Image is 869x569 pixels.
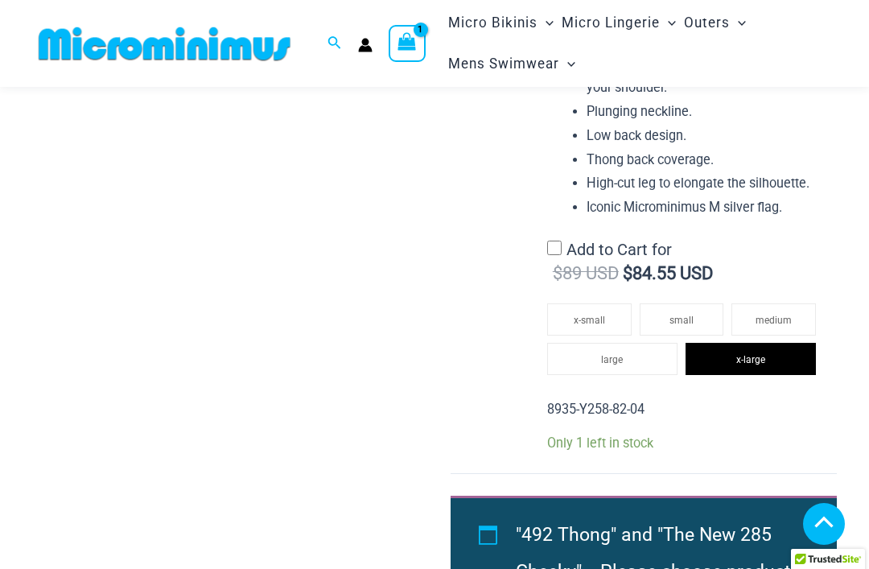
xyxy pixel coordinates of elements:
li: Iconic Microminimus M silver flag. [587,196,824,220]
li: Plunging neckline. [587,100,824,124]
span: medium [756,315,792,326]
p: Only 1 left in stock [547,435,824,451]
span: Menu Toggle [537,2,554,43]
li: Thong back coverage. [587,148,824,172]
span: x-small [574,315,605,326]
p: 8935-Y258-82-04 [547,398,824,422]
a: Mens SwimwearMenu ToggleMenu Toggle [444,43,579,85]
span: large [601,354,623,365]
span: x-large [736,354,765,365]
img: MM SHOP LOGO FLAT [32,26,297,62]
input: Add to Cart for$89 USD$84.55 USD [547,241,562,255]
a: Micro BikinisMenu ToggleMenu Toggle [444,2,558,43]
span: Outers [684,2,730,43]
span: $ [623,263,632,283]
span: Micro Lingerie [562,2,660,43]
a: View Shopping Cart, 1 items [389,25,426,62]
li: x-large [686,343,816,375]
a: Search icon link [327,34,342,54]
a: Account icon link [358,38,373,52]
li: High-cut leg to elongate the silhouette. [587,171,824,196]
li: Low back design. [587,124,824,148]
a: Micro LingerieMenu ToggleMenu Toggle [558,2,680,43]
span: $ [553,263,562,283]
li: medium [731,303,816,336]
label: Add to Cart for [547,240,713,283]
li: x-small [547,303,632,336]
span: 89 USD [553,263,619,283]
span: Micro Bikinis [448,2,537,43]
span: Menu Toggle [660,2,676,43]
span: Menu Toggle [730,2,746,43]
span: Menu Toggle [559,43,575,85]
li: small [640,303,724,336]
li: large [547,343,677,375]
span: small [669,315,694,326]
span: 84.55 USD [623,263,713,283]
a: OutersMenu ToggleMenu Toggle [680,2,750,43]
span: Mens Swimwear [448,43,559,85]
